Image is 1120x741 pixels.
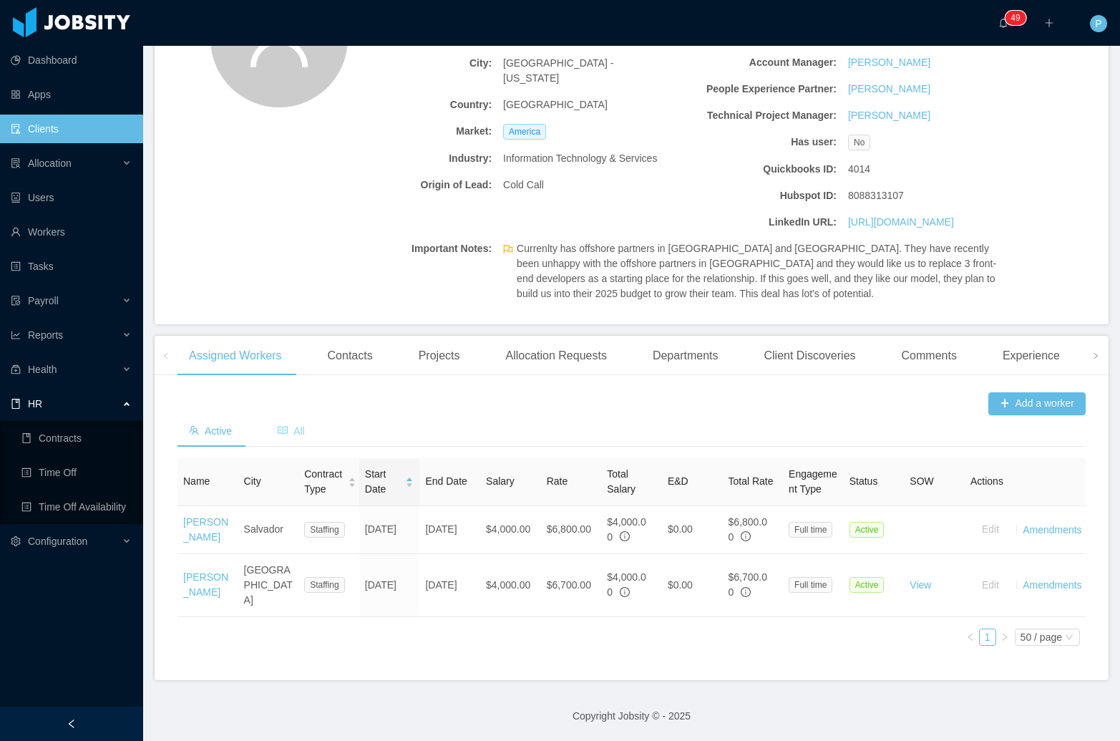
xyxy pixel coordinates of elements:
i: icon: caret-up [349,476,356,480]
span: Currenlty has offshore partners in [GEOGRAPHIC_DATA] and [GEOGRAPHIC_DATA]. They have recently be... [517,241,1009,301]
span: Configuration [28,536,87,547]
a: [URL][DOMAIN_NAME] [848,215,954,230]
div: 50 / page [1021,629,1062,645]
span: City [244,475,261,487]
a: [PERSON_NAME] [848,108,930,123]
i: icon: medicine-box [11,364,21,374]
span: info-circle [620,531,630,541]
span: No [848,135,870,150]
span: $6,700.00 [728,571,767,598]
span: Salary [486,475,515,487]
span: $0.00 [668,579,693,591]
b: City: [331,56,492,71]
b: People Experience Partner: [676,82,837,97]
span: Cold Call [503,178,544,193]
i: icon: left [162,352,170,359]
i: icon: down [1065,633,1073,643]
span: Total Salary [607,468,636,495]
td: $4,000.00 [480,554,541,617]
span: Total Rate [728,475,773,487]
span: $6,800.00 [728,516,767,543]
i: icon: plus [1044,18,1054,28]
span: E&D [668,475,688,487]
b: Industry: [331,151,492,166]
a: Amendments [1023,523,1081,535]
span: info-circle [620,587,630,597]
a: icon: profileTime Off Availability [21,493,132,521]
i: icon: caret-down [349,481,356,485]
a: icon: auditClients [11,115,132,143]
i: icon: right [1092,352,1099,359]
b: LinkedIn URL: [676,215,837,230]
div: Sort [348,475,356,485]
i: icon: caret-down [406,481,414,485]
a: icon: robotUsers [11,183,132,212]
span: $4,000.00 [607,516,646,543]
div: Assigned Workers [177,336,293,376]
a: [PERSON_NAME] [848,55,930,70]
span: [GEOGRAPHIC_DATA] [503,97,608,112]
b: Account Manager: [676,55,837,70]
b: Technical Project Manager: [676,108,837,123]
div: Contacts [316,336,384,376]
a: 1 [980,629,995,645]
span: P [1095,15,1101,32]
i: icon: caret-up [406,476,414,480]
span: info-circle [741,587,751,597]
td: [DATE] [419,554,480,617]
span: Full time [789,577,832,593]
span: Name [183,475,210,487]
a: Amendments [1023,579,1081,591]
span: All [278,425,305,437]
a: [PERSON_NAME] [183,516,228,543]
td: $4,000.00 [480,506,541,554]
sup: 49 [1005,11,1026,25]
td: [DATE] [419,506,480,554]
i: icon: file-protect [11,296,21,306]
b: Country: [331,97,492,112]
i: icon: line-chart [11,330,21,340]
div: Comments [890,336,968,376]
a: icon: bookContracts [21,424,132,452]
span: Engagement Type [789,468,837,495]
span: SOW [910,475,933,487]
a: View [910,579,931,591]
div: Departments [641,336,730,376]
span: Staffing [304,577,344,593]
span: Start Date [365,467,400,497]
span: End Date [425,475,467,487]
td: [DATE] [359,554,420,617]
i: icon: setting [11,536,21,546]
div: Allocation Requests [494,336,618,376]
span: Active [849,577,885,593]
a: icon: profileTasks [11,252,132,281]
span: America [503,124,546,140]
a: icon: profileTime Off [21,458,132,487]
span: Reports [28,329,63,341]
i: icon: book [11,399,21,409]
td: [GEOGRAPHIC_DATA] [238,554,299,617]
a: icon: pie-chartDashboard [11,46,132,74]
span: Rate [547,475,568,487]
span: Information Technology & Services [503,151,657,166]
i: icon: left [966,633,975,641]
i: icon: read [278,425,288,435]
p: 9 [1016,11,1021,25]
span: HR [28,398,42,410]
li: Next Page [996,629,1013,646]
button: Edit [970,573,1011,596]
td: $6,800.00 [541,506,602,554]
a: icon: appstoreApps [11,80,132,109]
div: Sort [405,475,414,485]
i: icon: right [1000,633,1009,641]
button: Edit [970,518,1011,541]
span: Health [28,364,57,375]
td: [DATE] [359,506,420,554]
span: Full time [789,522,832,538]
span: Allocation [28,158,72,169]
i: icon: bell [998,18,1008,28]
li: 1 [979,629,996,646]
span: $4,000.00 [607,571,646,598]
span: 4014 [848,162,870,177]
b: Has user: [676,135,837,150]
